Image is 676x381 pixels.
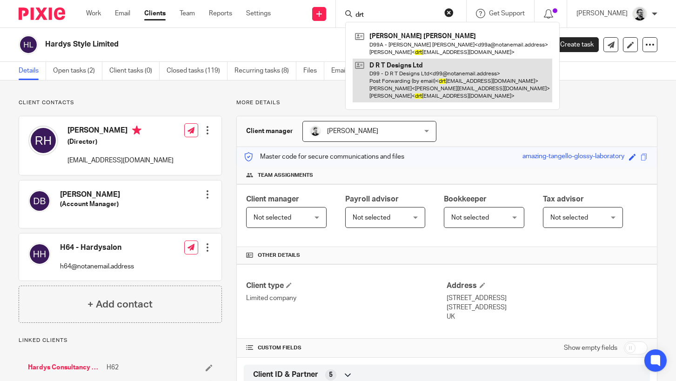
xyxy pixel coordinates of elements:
[19,7,65,20] img: Pixie
[28,190,51,212] img: svg%3E
[254,214,291,221] span: Not selected
[447,303,648,312] p: [STREET_ADDRESS]
[355,11,438,20] input: Search
[444,195,487,203] span: Bookkeeper
[310,126,321,137] img: Dave_2025.jpg
[564,343,617,353] label: Show empty fields
[28,363,102,372] a: Hardys Consultancy Limited
[67,156,174,165] p: [EMAIL_ADDRESS][DOMAIN_NAME]
[632,7,647,21] img: Jack_2025.jpg
[53,62,102,80] a: Open tasks (2)
[253,370,318,380] span: Client ID & Partner
[67,126,174,137] h4: [PERSON_NAME]
[19,337,222,344] p: Linked clients
[246,195,299,203] span: Client manager
[19,35,38,54] img: svg%3E
[246,9,271,18] a: Settings
[258,172,313,179] span: Team assignments
[60,243,134,253] h4: H64 - Hardysalon
[19,62,46,80] a: Details
[550,214,588,221] span: Not selected
[28,243,51,265] img: svg%3E
[180,9,195,18] a: Team
[236,99,657,107] p: More details
[67,137,174,147] h5: (Director)
[545,37,599,52] a: Create task
[444,8,454,17] button: Clear
[60,200,120,209] h5: (Account Manager)
[303,62,324,80] a: Files
[107,363,119,372] span: H62
[86,9,101,18] a: Work
[329,370,333,380] span: 5
[87,297,153,312] h4: + Add contact
[60,262,134,271] p: h64@notanemail.address
[244,152,404,161] p: Master code for secure communications and files
[45,40,434,49] h2: Hardys Style Limited
[353,214,390,221] span: Not selected
[209,9,232,18] a: Reports
[234,62,296,80] a: Recurring tasks (8)
[331,62,357,80] a: Emails
[109,62,160,80] a: Client tasks (0)
[543,195,584,203] span: Tax advisor
[115,9,130,18] a: Email
[451,214,489,221] span: Not selected
[447,312,648,321] p: UK
[345,195,399,203] span: Payroll advisor
[246,281,447,291] h4: Client type
[246,127,293,136] h3: Client manager
[246,294,447,303] p: Limited company
[522,152,624,162] div: amazing-tangello-glossy-laboratory
[132,126,141,135] i: Primary
[489,10,525,17] span: Get Support
[60,190,120,200] h4: [PERSON_NAME]
[258,252,300,259] span: Other details
[576,9,628,18] p: [PERSON_NAME]
[447,281,648,291] h4: Address
[447,294,648,303] p: [STREET_ADDRESS]
[19,99,222,107] p: Client contacts
[144,9,166,18] a: Clients
[246,344,447,352] h4: CUSTOM FIELDS
[167,62,228,80] a: Closed tasks (119)
[28,126,58,155] img: svg%3E
[327,128,378,134] span: [PERSON_NAME]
